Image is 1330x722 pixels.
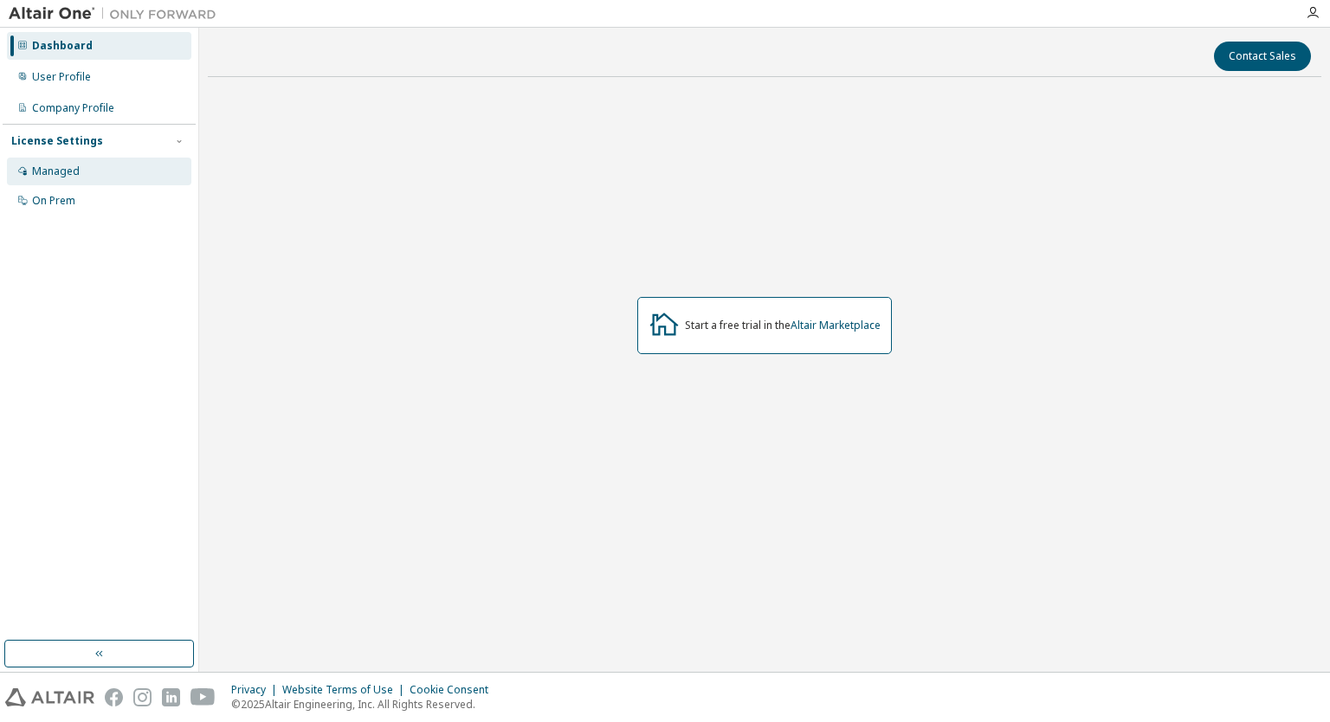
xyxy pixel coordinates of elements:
[32,164,80,178] div: Managed
[32,70,91,84] div: User Profile
[231,683,282,697] div: Privacy
[32,101,114,115] div: Company Profile
[231,697,499,712] p: © 2025 Altair Engineering, Inc. All Rights Reserved.
[190,688,216,706] img: youtube.svg
[162,688,180,706] img: linkedin.svg
[5,688,94,706] img: altair_logo.svg
[1214,42,1311,71] button: Contact Sales
[32,194,75,208] div: On Prem
[11,134,103,148] div: License Settings
[105,688,123,706] img: facebook.svg
[685,319,881,332] div: Start a free trial in the
[32,39,93,53] div: Dashboard
[791,318,881,332] a: Altair Marketplace
[282,683,410,697] div: Website Terms of Use
[9,5,225,23] img: Altair One
[133,688,152,706] img: instagram.svg
[410,683,499,697] div: Cookie Consent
